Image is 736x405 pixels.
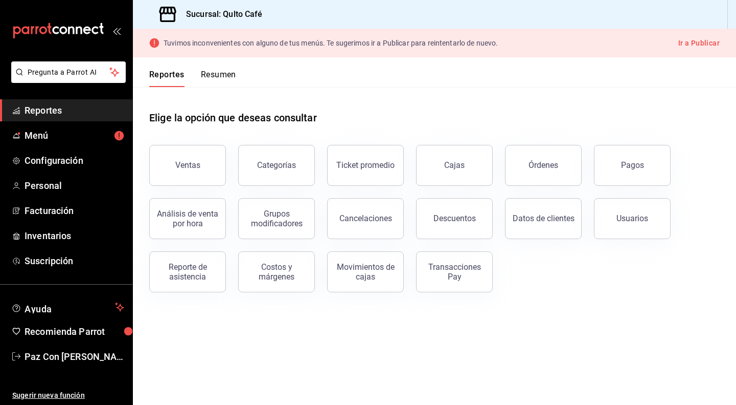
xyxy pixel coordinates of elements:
[594,145,671,186] button: Pagos
[528,160,558,170] div: Órdenes
[238,145,315,186] button: Categorías
[416,251,493,292] button: Transacciones Pay
[11,61,126,83] button: Pregunta a Parrot AI
[334,262,397,282] div: Movimientos de cajas
[149,70,236,87] div: navigation tabs
[505,145,582,186] button: Órdenes
[25,325,124,338] span: Recomienda Parrot
[156,262,219,282] div: Reporte de asistencia
[25,179,124,193] span: Personal
[149,145,226,186] button: Ventas
[505,198,582,239] button: Datos de clientes
[156,209,219,228] div: Análisis de venta por hora
[7,74,126,85] a: Pregunta a Parrot AI
[149,110,317,125] h1: Elige la opción que deseas consultar
[164,39,498,47] p: Tuvimos inconvenientes con alguno de tus menús. Te sugerimos ir a Publicar para reintentarlo de n...
[336,160,395,170] div: Ticket promedio
[178,8,263,20] h3: Sucursal: Qulto Café
[245,262,308,282] div: Costos y márgenes
[678,37,720,50] button: Ir a Publicar
[245,209,308,228] div: Grupos modificadores
[25,129,124,142] span: Menú
[25,301,111,313] span: Ayuda
[12,390,124,401] span: Sugerir nueva función
[25,204,124,218] span: Facturación
[149,70,185,87] button: Reportes
[238,251,315,292] button: Costos y márgenes
[25,103,124,117] span: Reportes
[621,160,644,170] div: Pagos
[416,145,493,186] button: Cajas
[594,198,671,239] button: Usuarios
[25,350,124,364] span: Paz Con [PERSON_NAME]
[28,67,110,78] span: Pregunta a Parrot AI
[238,198,315,239] button: Grupos modificadores
[616,214,648,223] div: Usuarios
[149,251,226,292] button: Reporte de asistencia
[327,145,404,186] button: Ticket promedio
[327,198,404,239] button: Cancelaciones
[201,70,236,87] button: Resumen
[513,214,574,223] div: Datos de clientes
[327,251,404,292] button: Movimientos de cajas
[25,254,124,268] span: Suscripción
[25,229,124,243] span: Inventarios
[25,154,124,167] span: Configuración
[175,160,200,170] div: Ventas
[112,27,121,35] button: open_drawer_menu
[416,198,493,239] button: Descuentos
[257,160,296,170] div: Categorías
[149,198,226,239] button: Análisis de venta por hora
[433,214,476,223] div: Descuentos
[339,214,392,223] div: Cancelaciones
[444,160,465,170] div: Cajas
[423,262,486,282] div: Transacciones Pay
